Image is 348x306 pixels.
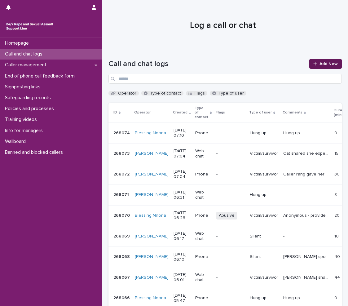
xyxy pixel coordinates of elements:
[2,73,80,79] p: End of phone call feedback form
[135,234,169,239] a: [PERSON_NAME]
[118,91,136,95] div: Operator
[135,151,169,156] a: [PERSON_NAME]
[283,109,302,116] p: Comments
[113,191,130,197] p: 268071
[334,191,338,197] p: 8
[2,62,51,68] p: Caller management
[334,253,341,259] p: 40
[195,131,211,136] p: Phone
[174,169,190,180] p: [DATE] 07:04
[216,131,245,136] p: -
[108,20,337,31] h1: Log a call or chat
[309,59,342,69] a: Add New
[174,252,190,262] p: [DATE] 06:10
[113,212,131,218] p: 268070
[195,172,211,177] p: Phone
[334,274,341,280] p: 44
[174,211,190,221] p: [DATE] 06:26
[283,212,331,218] p: Anonymous - provided emotional support, empowered, provided information.
[283,129,301,136] p: Hung up
[113,171,131,177] p: 268072
[135,192,169,197] a: [PERSON_NAME]
[216,109,225,116] p: Flags
[334,233,340,239] p: 10
[113,274,131,280] p: 268067
[135,131,166,136] a: Blessing Nnona
[283,294,301,301] p: Hung up
[250,213,278,218] p: Victim/survivor
[283,171,331,177] p: Caller rang gave her space to talk about how she is feeling not been able to sleep and was feelin...
[250,172,278,177] p: Victim/survivor
[174,149,190,159] p: [DATE] 07:04
[174,190,190,200] p: [DATE] 06:31
[135,254,169,259] a: [PERSON_NAME]
[250,151,278,156] p: Victim/survivor
[2,84,46,90] p: Signposting links
[216,275,245,280] p: -
[2,106,59,112] p: Policies and processes
[2,128,48,134] p: Info for managers
[195,213,211,218] p: Phone
[334,212,341,218] p: 20
[2,40,34,46] p: Homepage
[216,192,245,197] p: -
[2,95,56,101] p: Safeguarding records
[216,172,245,177] p: -
[2,51,47,57] p: Call and chat logs
[174,293,190,304] p: [DATE] 05:47
[250,275,278,280] p: Victim/survivor
[2,117,42,122] p: Training videos
[334,150,340,156] p: 15
[2,139,31,144] p: Wallboard
[113,253,131,259] p: 268068
[250,295,278,301] p: Hung up
[113,294,131,301] p: 268066
[108,74,342,84] input: Search
[195,91,205,95] div: Flags
[174,272,190,283] p: [DATE] 06:01
[334,294,338,301] p: 0
[283,274,331,280] p: Vicki shared that she experienced rape, and talked about how this has impacted her relationships ...
[195,190,211,200] p: Web chat
[283,150,331,156] p: Cat shared she experienced sexual violence and talked about her feelings around this. Signposted ...
[108,91,139,95] button: Operator
[334,129,338,136] p: 0
[5,20,55,33] img: rhQMoQhaT3yELyF149Cw
[113,129,131,136] p: 268074
[216,234,245,239] p: -
[113,109,117,116] p: ID
[135,295,166,301] a: Blessing Nnona
[174,128,190,138] p: [DATE] 07:10
[108,60,306,69] h1: Call and chat logs
[135,275,169,280] a: [PERSON_NAME]
[334,171,341,177] p: 30
[195,272,211,283] p: Web chat
[186,91,207,95] button: Flags
[150,91,181,95] div: Type of contact
[195,231,211,242] p: Web chat
[216,295,245,301] p: -
[195,295,211,301] p: Phone
[250,192,278,197] p: Hung up
[141,91,183,95] button: Type of contact
[283,191,286,197] p: -
[216,151,245,156] p: -
[250,254,278,259] p: Silent
[2,149,68,155] p: Banned and blocked callers
[134,109,151,116] p: Operator
[113,233,131,239] p: 268069
[113,150,131,156] p: 268073
[195,105,208,121] p: Type of contact
[218,91,244,95] div: Type of user
[174,231,190,242] p: [DATE] 06:17
[250,234,278,239] p: Silent
[210,91,246,95] button: Type of user
[195,254,211,259] p: Phone
[319,62,338,66] span: Add New
[135,213,166,218] a: Blessing Nnona
[195,149,211,159] p: Web chat
[250,131,278,136] p: Hung up
[216,212,237,220] span: Abusive
[216,254,245,259] p: -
